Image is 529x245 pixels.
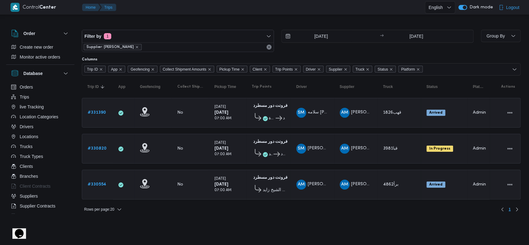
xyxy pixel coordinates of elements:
[88,145,107,152] a: #330820
[9,92,72,102] button: Trips
[20,202,55,210] span: Supplier Contracts
[20,163,33,170] span: Clients
[341,180,348,190] span: AM
[340,144,350,154] div: Abadalwahd Muhammad Ahmad Msaad
[355,66,365,73] span: Truck
[163,66,206,73] span: Collect Shipment Amounts
[429,147,450,151] b: In Progress
[151,68,155,71] button: Remove Geofencing from selection in this group
[386,30,447,42] input: Press the down key to open a popover containing a calendar.
[177,84,203,89] span: Collect Shipment Amounts
[298,180,305,190] span: AM
[506,206,513,213] button: Page 1 of 1
[375,66,396,72] span: Status
[296,84,307,89] span: Driver
[253,66,262,73] span: Client
[214,182,228,186] b: [DATE]
[308,110,355,114] span: سلامه [PERSON_NAME]
[104,33,111,39] span: 1 active filters
[473,111,486,115] span: Admin
[140,84,161,89] span: Geofencing
[9,142,72,151] button: Trucks
[512,67,517,72] button: Open list of options
[88,109,106,116] a: #331390
[119,68,122,71] button: Remove App from selection in this group
[214,111,228,115] b: [DATE]
[473,84,484,89] span: Platform
[87,84,99,89] span: Trip ID; Sorted in descending order
[85,82,110,92] button: Trip IDSorted in descending order
[473,182,486,186] span: Admin
[265,43,273,51] button: Remove
[253,176,288,180] b: فرونت دور مسطرد
[20,93,29,101] span: Trips
[108,66,125,72] span: App
[298,108,304,118] span: SM
[11,70,69,77] button: Database
[82,57,97,62] label: Columns
[20,103,44,111] span: live Tracking
[20,173,38,180] span: Branches
[85,33,101,40] span: Filter by
[426,84,438,89] span: Status
[20,153,43,160] span: Truck Types
[84,206,114,213] span: Rows per page : 20
[20,113,59,120] span: Location Categories
[263,186,285,194] span: قسم الشيخ زايد
[138,82,169,92] button: Geofencing
[20,192,38,200] span: Suppliers
[296,180,306,190] div: Abadalwahd Muhammad Ahmad Msaad
[9,112,72,122] button: Location Categories
[88,181,106,188] a: #330554
[6,220,26,239] iframe: chat widget
[470,82,487,92] button: Platform
[177,110,183,116] div: No
[383,182,399,186] span: برأ4862
[9,122,72,132] button: Drivers
[389,68,393,71] button: Remove Status from selection in this group
[416,68,420,71] button: Remove Platform from selection in this group
[317,68,321,71] button: Remove Driver from selection in this group
[160,66,214,72] span: Collect Shipment Amounts
[351,110,386,114] span: [PERSON_NAME]
[9,171,72,181] button: Branches
[252,84,271,89] span: Trip Points
[214,141,226,145] small: [DATE]
[111,66,117,73] span: App
[214,84,236,89] span: Pickup Time
[84,66,106,72] span: Trip ID
[253,140,288,144] b: فرونت دور مسطرد
[337,82,374,92] button: Supplier
[20,123,33,130] span: Drivers
[303,66,324,72] span: Driver
[341,144,348,154] span: AM
[426,146,453,152] span: In Progress
[116,82,131,92] button: App
[9,161,72,171] button: Clients
[20,53,60,61] span: Monitor active orders
[501,84,515,89] span: Actions
[424,82,464,92] button: Status
[219,66,240,73] span: Pickup Time
[214,105,226,109] small: [DATE]
[340,180,350,190] div: Abadalwahd Muhammad Ahmad Msaad
[306,66,316,73] span: Driver
[241,68,245,71] button: Remove Pickup Time from selection in this group
[87,66,98,73] span: Trip ID
[505,108,515,118] button: Actions
[505,144,515,154] button: Actions
[9,151,72,161] button: Truck Types
[82,30,274,42] button: Filter by1 active filters
[499,206,506,213] button: Previous page
[11,30,69,37] button: Order
[513,206,521,213] button: Next page
[9,211,72,221] button: Devices
[212,82,243,92] button: Pickup Time
[24,30,35,37] h3: Order
[135,45,139,49] button: remove selected entity
[298,144,304,154] span: SM
[381,82,418,92] button: Truck
[100,84,105,89] svg: Sorted in descending order
[383,147,398,151] span: قبا3981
